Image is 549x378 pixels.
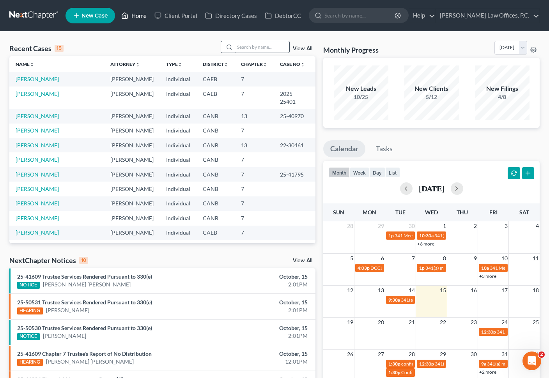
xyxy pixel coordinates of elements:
a: +6 more [417,241,434,247]
a: View All [293,46,312,51]
span: 30 [470,350,478,359]
td: CANB [197,182,235,196]
td: Individual [160,182,197,196]
span: 1 [535,350,540,359]
i: unfold_more [263,62,267,67]
span: 15 [439,286,447,295]
span: Sun [333,209,344,215]
td: 7 [235,152,274,167]
a: [PERSON_NAME] [16,200,59,207]
div: October, 15 [216,273,308,281]
a: [PERSON_NAME] [16,142,59,148]
i: unfold_more [135,62,140,67]
span: 25 [532,318,540,327]
span: 4 [535,221,540,231]
a: +2 more [479,369,496,375]
a: [PERSON_NAME] [PERSON_NAME] [46,358,134,366]
td: CANB [197,152,235,167]
button: day [369,167,385,178]
a: Case Nounfold_more [280,61,305,67]
i: unfold_more [178,62,182,67]
td: 7 [235,167,274,182]
td: CAEB [197,87,235,109]
td: 7 [235,72,274,86]
i: unfold_more [30,62,34,67]
a: [PERSON_NAME] [16,127,59,134]
span: 1p [419,265,425,271]
span: 26 [346,350,354,359]
span: 10a [481,265,489,271]
td: 7 [235,226,274,240]
td: Individual [160,240,197,262]
span: 9a [481,361,486,367]
span: New Case [81,13,108,19]
div: HEARING [17,307,43,314]
a: [PERSON_NAME] [16,90,59,97]
a: [PERSON_NAME] [PERSON_NAME] [43,281,131,288]
span: Mon [363,209,376,215]
div: New Clients [404,84,459,93]
span: 22 [439,318,447,327]
div: 10/25 [334,93,388,101]
a: +3 more [479,273,496,279]
a: Nameunfold_more [16,61,34,67]
span: 20 [377,318,385,327]
td: CANB [197,109,235,123]
span: Wed [425,209,438,215]
span: 6 [380,254,385,263]
span: Sat [519,209,529,215]
span: 341(a) meeting for [PERSON_NAME] [434,233,510,238]
td: Individual [160,211,197,225]
a: [PERSON_NAME] [16,171,59,178]
span: 1p [388,233,394,238]
span: Thu [457,209,468,215]
input: Search by name... [235,41,289,53]
span: 14 [408,286,416,295]
span: Fri [489,209,498,215]
td: 7 [235,124,274,138]
div: NextChapter Notices [9,256,88,265]
a: Help [409,9,435,23]
td: [PERSON_NAME] [104,167,160,182]
td: [PERSON_NAME] [104,138,160,152]
a: View All [293,258,312,263]
td: [PERSON_NAME] [104,226,160,240]
span: 12 [346,286,354,295]
td: [PERSON_NAME] [104,109,160,123]
a: Districtunfold_more [203,61,228,67]
a: [PERSON_NAME] [16,113,59,119]
td: [PERSON_NAME] [104,196,160,211]
iframe: Intercom live chat [522,352,541,370]
td: CANB [197,138,235,152]
div: 2:01PM [216,281,308,288]
span: 29 [377,221,385,231]
a: Directory Cases [201,9,261,23]
a: Attorneyunfold_more [110,61,140,67]
span: 2 [538,352,545,358]
span: 1 [442,221,447,231]
span: 27 [377,350,385,359]
div: HEARING [17,359,43,366]
td: CANB [197,211,235,225]
div: October, 15 [216,350,308,358]
td: [PERSON_NAME] [104,240,160,262]
div: 5/12 [404,93,459,101]
span: 7 [411,254,416,263]
a: 25-41609 Trustee Services Rendered Pursuant to 330(e) [17,273,152,280]
td: [PERSON_NAME] [104,211,160,225]
div: 2:01PM [216,306,308,314]
td: Individual [160,226,197,240]
span: 10 [501,254,508,263]
button: list [385,167,400,178]
span: 1:30p [388,369,400,375]
td: 13 [235,138,274,152]
span: 18 [532,286,540,295]
span: 1:30p [388,361,400,367]
td: 7 [235,211,274,225]
span: Tue [395,209,406,215]
td: Individual [160,152,197,167]
button: month [329,167,350,178]
td: Individual [160,109,197,123]
span: 2 [473,221,478,231]
td: 2025-25401 [274,87,315,109]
